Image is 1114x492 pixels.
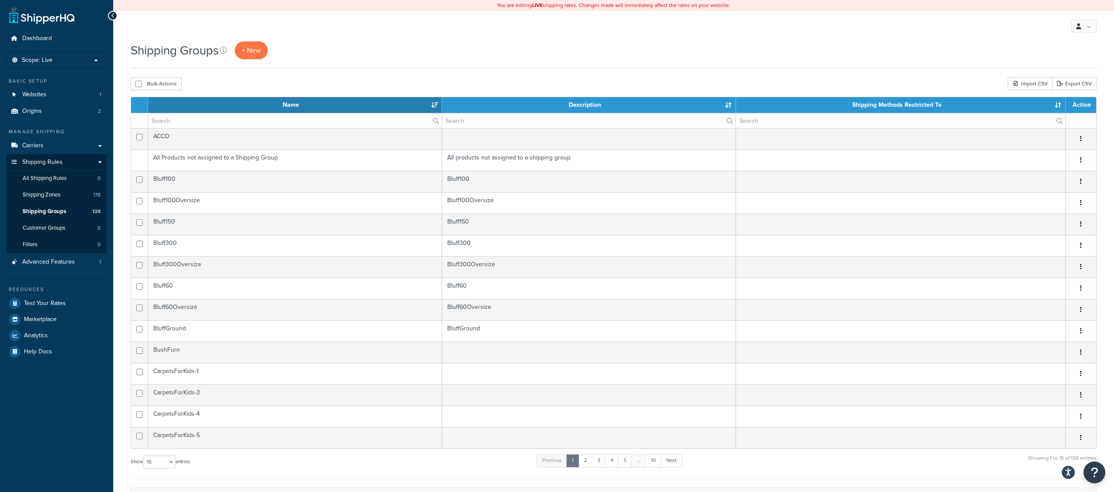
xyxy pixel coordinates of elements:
[532,1,543,9] b: LIVE
[24,348,52,356] span: Help Docs
[605,454,619,467] a: 4
[7,170,107,187] li: All Shipping Rules
[148,406,442,427] td: CarpetsForKids-4
[7,103,107,119] li: Origins
[7,220,107,236] li: Customer Groups
[148,214,442,235] td: Bluff150
[148,299,442,320] td: Bluff60Oversize
[22,91,47,98] span: Websites
[22,142,44,149] span: Carriers
[148,128,442,149] td: ACCO
[736,113,1065,128] input: Search
[645,454,662,467] a: 10
[143,455,176,468] select: Showentries
[148,342,442,363] td: BushFurn
[93,191,101,199] span: 178
[148,192,442,214] td: Bluff100Oversize
[22,258,75,266] span: Advanced Features
[148,171,442,192] td: Bluff100
[7,87,107,103] a: Websites 1
[148,149,442,171] td: All Products not assigned to a Shipping Group
[1008,77,1052,90] div: Import CSV
[7,254,107,270] a: Advanced Features 1
[7,254,107,270] li: Advanced Features
[1066,97,1096,113] th: Action
[23,175,67,182] span: All Shipping Rules
[631,454,646,467] a: …
[442,278,736,299] td: Bluff60
[7,154,107,254] li: Shipping Rules
[618,454,632,467] a: 5
[7,103,107,119] a: Origins 2
[442,320,736,342] td: BluffGround
[148,363,442,384] td: CarpetsForKids-1
[566,454,579,467] a: 1
[7,78,107,85] div: Basic Setup
[148,384,442,406] td: CarpetsForKids-3
[131,42,219,59] h1: Shipping Groups
[7,312,107,327] a: Marketplace
[131,77,182,90] button: Bulk Actions
[442,299,736,320] td: Bluff60Oversize
[24,300,66,307] span: Test Your Rates
[7,237,107,253] li: Filters
[99,91,101,98] span: 1
[592,454,606,467] a: 3
[98,175,101,182] span: 0
[442,192,736,214] td: Bluff100Oversize
[7,187,107,203] a: Shipping Zones 178
[736,97,1066,113] th: Shipping Methods Restricted To: activate to sort column ascending
[7,154,107,170] a: Shipping Rules
[7,204,107,220] a: Shipping Groups 138
[148,235,442,256] td: Bluff300
[7,128,107,136] div: Manage Shipping
[22,108,42,115] span: Origins
[148,320,442,342] td: BluffGround
[7,204,107,220] li: Shipping Groups
[7,328,107,343] a: Analytics
[242,45,261,55] span: + New
[661,454,682,467] a: Next
[578,454,593,467] a: 2
[442,214,736,235] td: Bluff150
[23,241,37,248] span: Filters
[98,224,101,232] span: 0
[1028,453,1097,472] div: Showing 1 to 15 of 138 entries
[92,208,101,215] span: 138
[23,208,66,215] span: Shipping Groups
[148,113,442,128] input: Search
[442,97,736,113] th: Description: activate to sort column ascending
[148,256,442,278] td: Bluff300Oversize
[7,170,107,187] a: All Shipping Rules 0
[148,427,442,448] td: CarpetsForKids-5
[1052,77,1097,90] a: Export CSV
[24,316,57,323] span: Marketplace
[442,171,736,192] td: Bluff100
[131,455,190,468] label: Show entries
[9,7,74,24] a: ShipperHQ Home
[98,108,101,115] span: 2
[1084,461,1105,483] button: Open Resource Center
[7,31,107,47] li: Dashboard
[537,454,567,467] a: Previous
[22,159,63,166] span: Shipping Rules
[22,57,53,64] span: Scope: Live
[7,286,107,293] div: Resources
[98,241,101,248] span: 0
[7,295,107,311] a: Test Your Rates
[7,138,107,154] a: Carriers
[7,87,107,103] li: Websites
[7,344,107,360] a: Help Docs
[148,278,442,299] td: Bluff60
[442,149,736,171] td: All products not assigned to a shipping group
[442,113,736,128] input: Search
[7,220,107,236] a: Customer Groups 0
[442,235,736,256] td: Bluff300
[22,35,52,42] span: Dashboard
[99,258,101,266] span: 1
